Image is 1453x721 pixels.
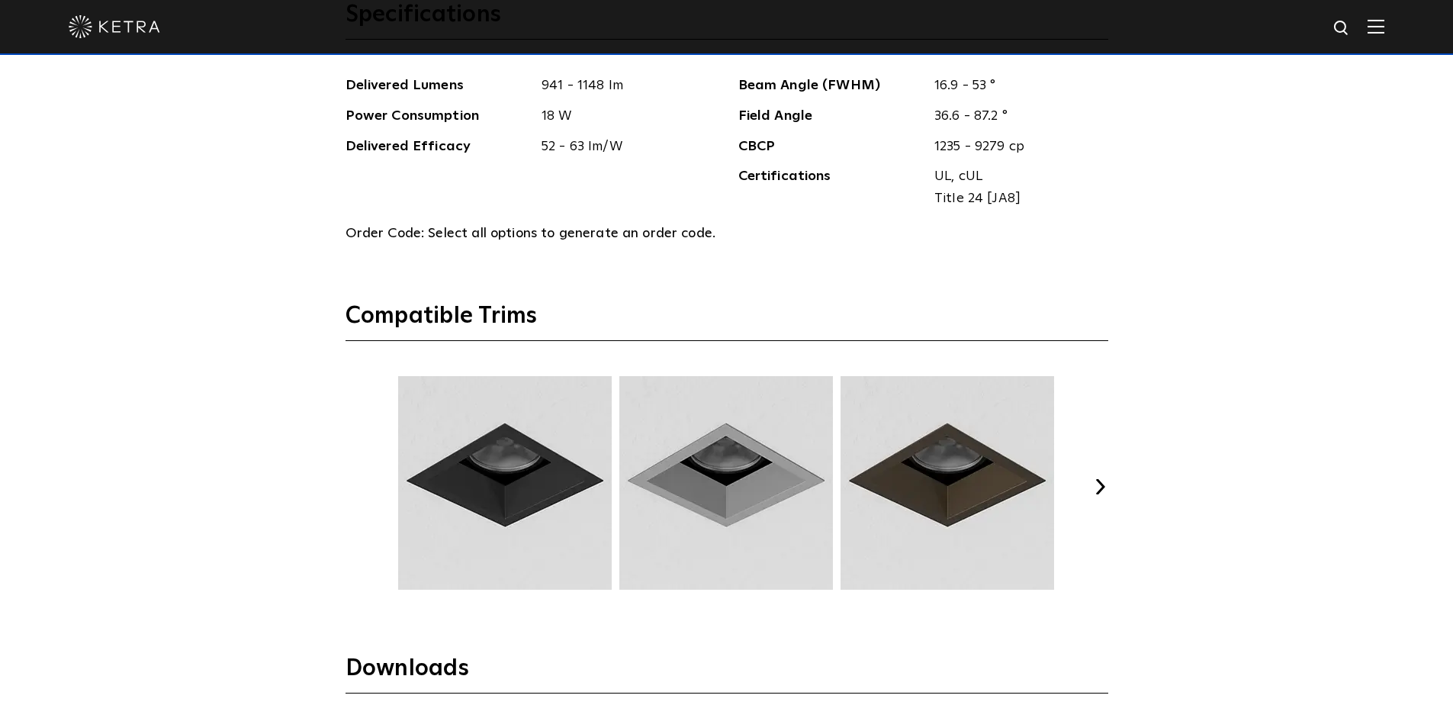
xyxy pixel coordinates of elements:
[738,75,924,97] span: Beam Angle (FWHM)
[1332,19,1352,38] img: search icon
[346,227,425,240] span: Order Code:
[738,105,924,127] span: Field Angle
[530,75,715,97] span: 941 - 1148 lm
[617,376,835,590] img: TRM053.webp
[69,15,160,38] img: ketra-logo-2019-white
[838,376,1056,590] img: TRM054.webp
[923,75,1108,97] span: 16.9 - 53 °
[738,136,924,158] span: CBCP
[923,105,1108,127] span: 36.6 - 87.2 °
[346,654,1108,694] h3: Downloads
[396,376,614,590] img: TRM052.webp
[346,105,531,127] span: Power Consumption
[1368,19,1384,34] img: Hamburger%20Nav.svg
[738,166,924,210] span: Certifications
[346,301,1108,341] h3: Compatible Trims
[530,136,715,158] span: 52 - 63 lm/W
[934,188,1097,210] span: Title 24 [JA8]
[428,227,715,240] span: Select all options to generate an order code.
[530,105,715,127] span: 18 W
[923,136,1108,158] span: 1235 - 9279 cp
[934,166,1097,188] span: UL, cUL
[346,75,531,97] span: Delivered Lumens
[346,136,531,158] span: Delivered Efficacy
[1093,479,1108,494] button: Next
